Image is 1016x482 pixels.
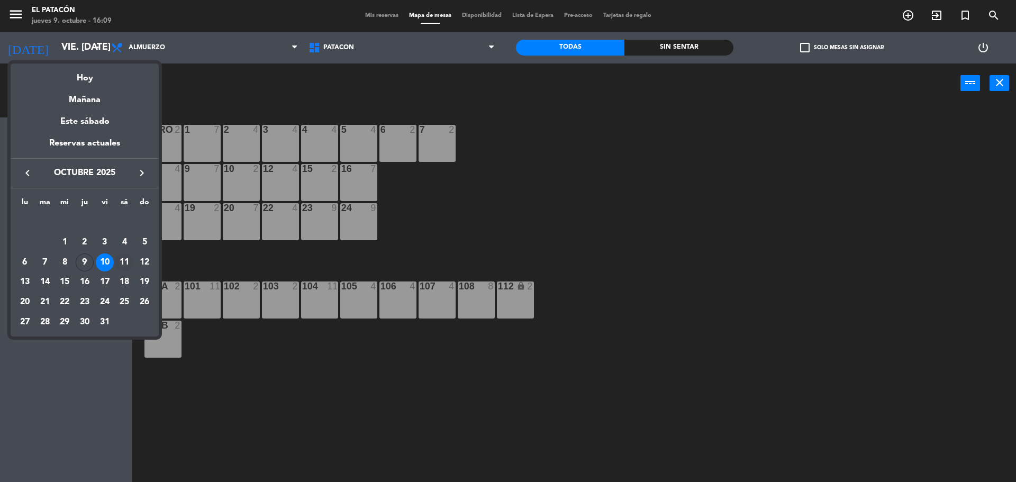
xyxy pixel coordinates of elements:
[11,85,159,107] div: Mañana
[37,166,132,180] span: octubre 2025
[135,167,148,179] i: keyboard_arrow_right
[56,233,74,251] div: 1
[55,196,75,213] th: miércoles
[76,233,94,251] div: 2
[76,313,94,331] div: 30
[75,252,95,272] td: 9 de octubre de 2025
[16,273,34,291] div: 13
[11,107,159,137] div: Este sábado
[134,232,155,252] td: 5 de octubre de 2025
[134,292,155,312] td: 26 de octubre de 2025
[76,273,94,291] div: 16
[16,313,34,331] div: 27
[115,292,135,312] td: 25 de octubre de 2025
[134,272,155,292] td: 19 de octubre de 2025
[56,293,74,311] div: 22
[56,313,74,331] div: 29
[16,253,34,271] div: 6
[132,166,151,180] button: keyboard_arrow_right
[18,166,37,180] button: keyboard_arrow_left
[134,196,155,213] th: domingo
[96,233,114,251] div: 3
[56,253,74,271] div: 8
[55,292,75,312] td: 22 de octubre de 2025
[55,252,75,272] td: 8 de octubre de 2025
[75,196,95,213] th: jueves
[15,272,35,292] td: 13 de octubre de 2025
[35,272,55,292] td: 14 de octubre de 2025
[115,252,135,272] td: 11 de octubre de 2025
[75,232,95,252] td: 2 de octubre de 2025
[135,233,153,251] div: 5
[15,212,155,232] td: OCT.
[115,273,133,291] div: 18
[35,312,55,332] td: 28 de octubre de 2025
[75,312,95,332] td: 30 de octubre de 2025
[35,252,55,272] td: 7 de octubre de 2025
[36,293,54,311] div: 21
[95,272,115,292] td: 17 de octubre de 2025
[56,273,74,291] div: 15
[75,272,95,292] td: 16 de octubre de 2025
[95,196,115,213] th: viernes
[35,196,55,213] th: martes
[11,137,159,158] div: Reservas actuales
[15,196,35,213] th: lunes
[55,232,75,252] td: 1 de octubre de 2025
[11,63,159,85] div: Hoy
[115,253,133,271] div: 11
[95,232,115,252] td: 3 de octubre de 2025
[76,293,94,311] div: 23
[21,167,34,179] i: keyboard_arrow_left
[115,232,135,252] td: 4 de octubre de 2025
[135,253,153,271] div: 12
[15,252,35,272] td: 6 de octubre de 2025
[35,292,55,312] td: 21 de octubre de 2025
[55,312,75,332] td: 29 de octubre de 2025
[15,292,35,312] td: 20 de octubre de 2025
[135,273,153,291] div: 19
[96,293,114,311] div: 24
[96,313,114,331] div: 31
[16,293,34,311] div: 20
[115,233,133,251] div: 4
[95,252,115,272] td: 10 de octubre de 2025
[135,293,153,311] div: 26
[36,313,54,331] div: 28
[115,272,135,292] td: 18 de octubre de 2025
[76,253,94,271] div: 9
[95,292,115,312] td: 24 de octubre de 2025
[75,292,95,312] td: 23 de octubre de 2025
[115,293,133,311] div: 25
[96,273,114,291] div: 17
[55,272,75,292] td: 15 de octubre de 2025
[134,252,155,272] td: 12 de octubre de 2025
[96,253,114,271] div: 10
[115,196,135,213] th: sábado
[15,312,35,332] td: 27 de octubre de 2025
[95,312,115,332] td: 31 de octubre de 2025
[36,253,54,271] div: 7
[36,273,54,291] div: 14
